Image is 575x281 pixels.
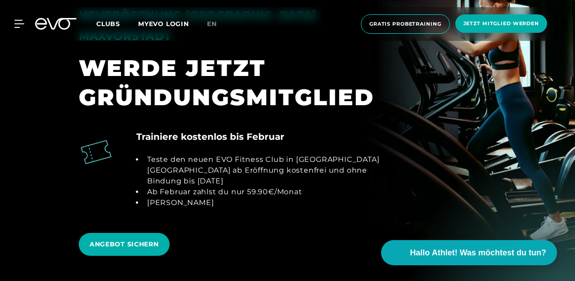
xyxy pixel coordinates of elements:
li: Ab Februar zahlst du nur 59.90€/Monat [144,187,388,197]
li: Teste den neuen EVO Fitness Club in [GEOGRAPHIC_DATA] [GEOGRAPHIC_DATA] ab Eröffnung kostenfrei u... [144,154,388,187]
a: Gratis Probetraining [358,14,453,34]
a: Jetzt Mitglied werden [453,14,550,34]
a: Clubs [96,19,138,28]
span: Jetzt Mitglied werden [463,20,539,27]
span: Gratis Probetraining [369,20,441,28]
a: MYEVO LOGIN [138,20,189,28]
button: Hallo Athlet! Was möchtest du tun? [381,240,557,265]
a: ANGEBOT SICHERN [79,226,173,263]
a: en [207,19,228,29]
span: ANGEBOT SICHERN [90,240,159,249]
div: WERDE JETZT GRÜNDUNGSMITGLIED [79,54,388,112]
span: Clubs [96,20,120,28]
span: en [207,20,217,28]
span: Hallo Athlet! Was möchtest du tun? [410,247,546,259]
li: [PERSON_NAME] [144,197,388,208]
h4: Trainiere kostenlos bis Februar [136,130,284,143]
